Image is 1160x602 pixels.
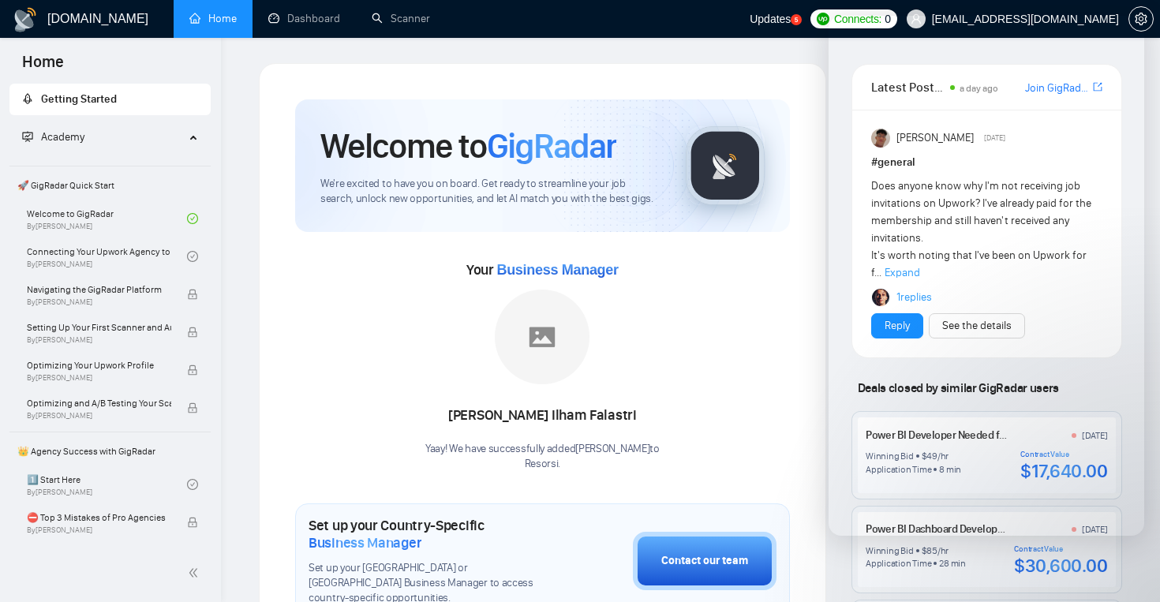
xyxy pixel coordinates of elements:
a: 1️⃣ Start HereBy[PERSON_NAME] [27,467,187,502]
span: lock [187,402,198,413]
a: searchScanner [372,12,430,25]
span: Connects: [834,10,881,28]
span: We're excited to have you on board. Get ready to streamline your job search, unlock new opportuni... [320,177,660,207]
div: 28 min [939,557,966,570]
div: Winning Bid [866,544,913,557]
span: lock [187,365,198,376]
img: upwork-logo.png [817,13,829,25]
span: check-circle [187,479,198,490]
li: Getting Started [9,84,211,115]
span: Optimizing Your Upwork Profile [27,357,171,373]
span: lock [187,289,198,300]
span: user [911,13,922,24]
span: lock [187,517,198,528]
span: Navigating the GigRadar Platform [27,282,171,297]
a: homeHome [189,12,237,25]
a: setting [1128,13,1154,25]
span: Academy [22,130,84,144]
span: Business Manager [309,534,421,552]
iframe: Intercom live chat [829,16,1144,536]
span: By [PERSON_NAME] [27,297,171,307]
span: Optimizing and A/B Testing Your Scanner for Better Results [27,395,171,411]
div: Contract Value [1014,544,1107,554]
h1: Welcome to [320,125,616,167]
a: Welcome to GigRadarBy[PERSON_NAME] [27,201,187,236]
text: 5 [795,17,799,24]
div: [PERSON_NAME] Ilham Falastri [425,402,660,429]
span: Setting Up Your First Scanner and Auto-Bidder [27,320,171,335]
div: /hr [937,544,949,557]
span: 0 [885,10,891,28]
span: Academy [41,130,84,144]
iframe: Intercom live chat [1106,548,1144,586]
div: $ [922,544,927,557]
button: Contact our team [633,532,776,590]
div: $30,600.00 [1014,554,1107,578]
span: By [PERSON_NAME] [27,335,171,345]
span: By [PERSON_NAME] [27,373,171,383]
a: dashboardDashboard [268,12,340,25]
p: Resorsi . [425,457,660,472]
img: logo [13,7,38,32]
span: check-circle [187,251,198,262]
span: fund-projection-screen [22,131,33,142]
span: lock [187,327,198,338]
span: By [PERSON_NAME] [27,411,171,421]
span: 👑 Agency Success with GigRadar [11,436,209,467]
span: Home [9,50,77,84]
span: double-left [188,565,204,581]
span: GigRadar [487,125,616,167]
span: Getting Started [41,92,117,106]
div: Contact our team [661,552,748,570]
div: Application Time [866,557,931,570]
span: By [PERSON_NAME] [27,525,171,535]
span: Your [466,261,619,279]
span: setting [1129,13,1153,25]
a: Connecting Your Upwork Agency to GigRadarBy[PERSON_NAME] [27,239,187,274]
span: 🚀 GigRadar Quick Start [11,170,209,201]
div: 85 [926,544,937,557]
button: setting [1128,6,1154,32]
span: ⛔ Top 3 Mistakes of Pro Agencies [27,510,171,525]
span: check-circle [187,213,198,224]
a: 5 [791,14,802,25]
img: placeholder.png [495,290,589,384]
span: Updates [750,13,791,25]
img: gigradar-logo.png [686,126,765,205]
div: Yaay! We have successfully added [PERSON_NAME] to [425,442,660,472]
span: rocket [22,93,33,104]
h1: Set up your Country-Specific [309,517,554,552]
span: Business Manager [496,262,618,278]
